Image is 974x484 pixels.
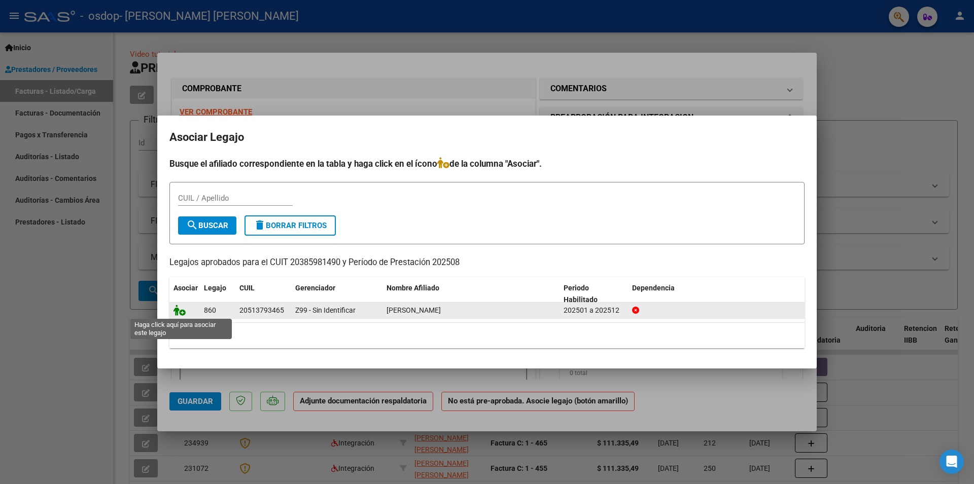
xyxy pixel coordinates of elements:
[169,128,805,147] h2: Asociar Legajo
[628,277,805,311] datatable-header-cell: Dependencia
[169,157,805,170] h4: Busque el afiliado correspondiente en la tabla y haga click en el ícono de la columna "Asociar".
[295,284,335,292] span: Gerenciador
[387,306,441,314] span: SCHMIDT BAUTISTA LIONEL
[169,277,200,311] datatable-header-cell: Asociar
[245,215,336,236] button: Borrar Filtros
[235,277,291,311] datatable-header-cell: CUIL
[186,221,228,230] span: Buscar
[173,284,198,292] span: Asociar
[560,277,628,311] datatable-header-cell: Periodo Habilitado
[169,323,805,348] div: 1 registros
[186,219,198,231] mat-icon: search
[254,219,266,231] mat-icon: delete
[169,256,805,269] p: Legajos aprobados para el CUIT 20385981490 y Período de Prestación 202508
[382,277,560,311] datatable-header-cell: Nombre Afiliado
[564,305,624,316] div: 202501 a 202512
[239,305,284,316] div: 20513793465
[291,277,382,311] datatable-header-cell: Gerenciador
[254,221,327,230] span: Borrar Filtros
[239,284,255,292] span: CUIL
[200,277,235,311] datatable-header-cell: Legajo
[178,216,236,235] button: Buscar
[387,284,439,292] span: Nombre Afiliado
[204,284,226,292] span: Legajo
[632,284,675,292] span: Dependencia
[564,284,598,304] span: Periodo Habilitado
[295,306,356,314] span: Z99 - Sin Identificar
[940,450,964,474] div: Open Intercom Messenger
[204,306,216,314] span: 860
